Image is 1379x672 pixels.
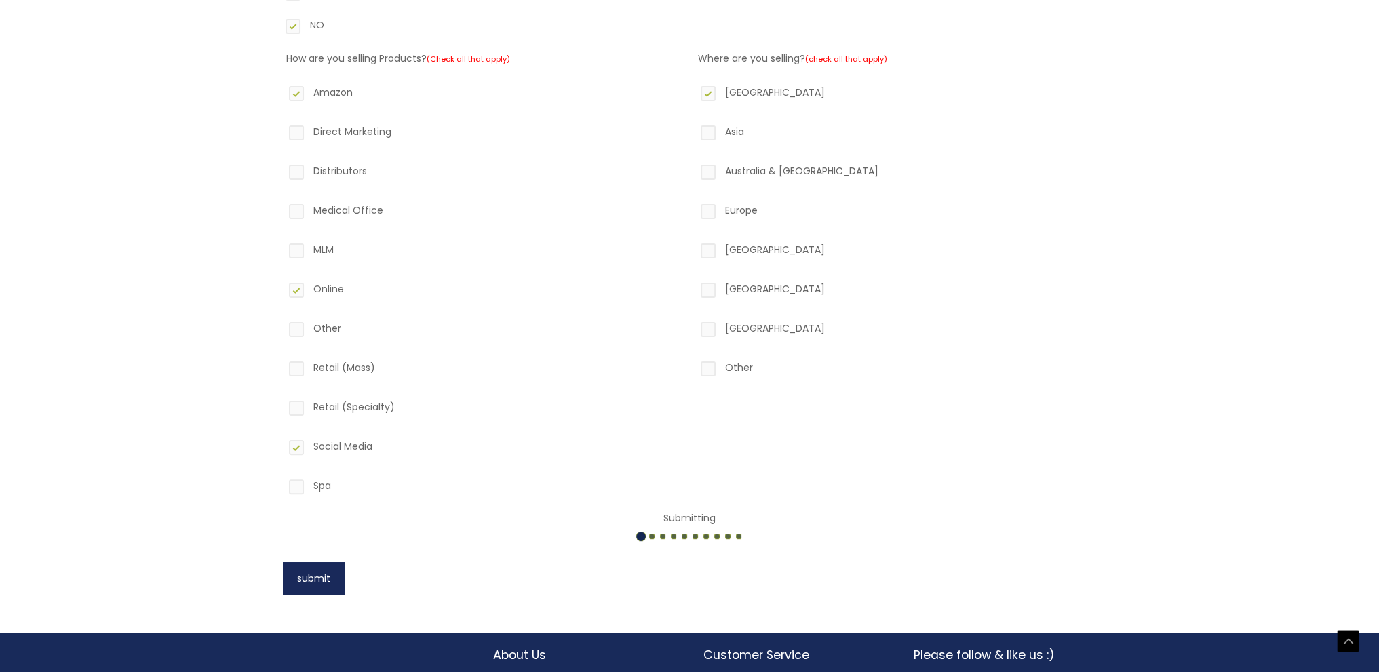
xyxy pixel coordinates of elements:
[427,54,510,64] small: (Check all that apply)
[286,241,682,264] label: MLM
[698,359,1093,382] label: Other
[698,123,1093,146] label: Asia
[698,201,1093,224] label: Europe
[286,52,510,65] label: How are you selling Products?
[698,83,1093,106] label: [GEOGRAPHIC_DATA]
[286,477,682,500] label: Spa
[286,280,682,303] label: Online
[805,54,887,64] small: (check all that apply)
[286,201,682,224] label: Medical Office
[493,646,676,664] h2: About Us
[698,319,1093,342] label: [GEOGRAPHIC_DATA]
[283,562,345,595] button: submit
[286,83,682,106] label: Amazon
[914,646,1097,664] h2: Please follow & like us :)
[286,437,682,460] label: Social Media
[636,530,744,543] img: dotted-loader.gif
[286,162,682,185] label: Distributors
[286,398,682,421] label: Retail (Specialty)
[283,16,1097,39] label: NO
[286,123,682,146] label: Direct Marketing
[698,280,1093,303] label: [GEOGRAPHIC_DATA]
[698,52,887,65] label: Where are you selling?
[698,162,1093,185] label: Australia & [GEOGRAPHIC_DATA]
[698,241,1093,264] label: [GEOGRAPHIC_DATA]
[286,359,682,382] label: Retail (Mass)
[286,319,682,342] label: Other
[283,509,1097,545] center: Submitting
[703,646,887,664] h2: Customer Service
